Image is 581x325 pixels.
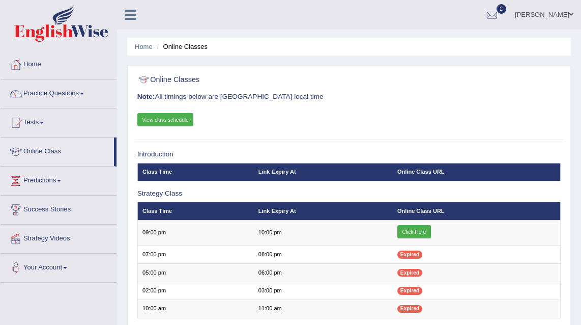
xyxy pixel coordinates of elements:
[253,264,392,282] td: 06:00 pm
[253,282,392,300] td: 03:00 pm
[1,167,117,192] a: Predictions
[397,225,431,238] a: Click Here
[137,246,253,263] td: 07:00 pm
[497,4,507,14] span: 2
[137,282,253,300] td: 02:00 pm
[397,269,422,277] span: Expired
[1,254,117,279] a: Your Account
[154,42,208,51] li: Online Classes
[137,202,253,220] th: Class Time
[137,190,561,198] h3: Strategy Class
[135,43,153,50] a: Home
[137,93,561,101] h3: All timings below are [GEOGRAPHIC_DATA] local time
[1,50,117,76] a: Home
[393,163,561,181] th: Online Class URL
[253,163,392,181] th: Link Expiry At
[253,220,392,246] td: 10:00 pm
[1,138,114,163] a: Online Class
[137,163,253,181] th: Class Time
[253,202,392,220] th: Link Expiry At
[393,202,561,220] th: Online Class URL
[137,220,253,246] td: 09:00 pm
[137,93,155,100] b: Note:
[137,151,561,158] h3: Introduction
[137,113,194,126] a: View class schedule
[137,264,253,282] td: 05:00 pm
[397,305,422,313] span: Expired
[1,109,117,134] a: Tests
[1,79,117,105] a: Practice Questions
[137,73,400,87] h2: Online Classes
[397,251,422,258] span: Expired
[137,300,253,318] td: 10:00 am
[253,246,392,263] td: 08:00 pm
[397,287,422,294] span: Expired
[1,196,117,221] a: Success Stories
[253,300,392,318] td: 11:00 am
[1,225,117,250] a: Strategy Videos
